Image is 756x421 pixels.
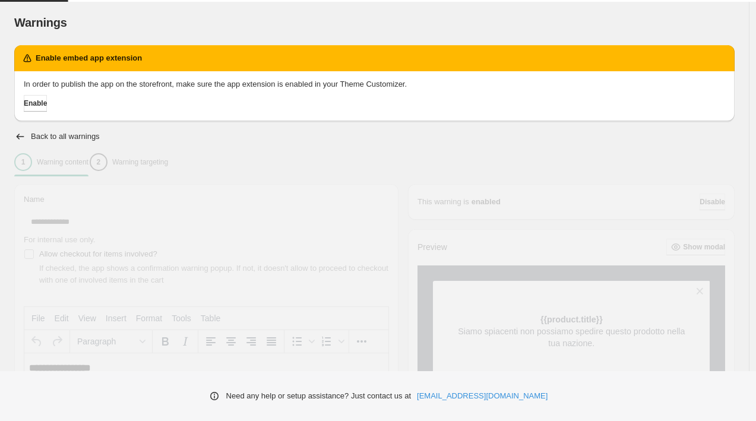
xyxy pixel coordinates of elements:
span: Warnings [14,16,67,29]
h2: Back to all warnings [31,132,100,141]
a: [EMAIL_ADDRESS][DOMAIN_NAME] [417,390,548,402]
span: Enable [24,99,47,108]
h2: Enable embed app extension [36,52,142,64]
p: In order to publish the app on the storefront, make sure the app extension is enabled in your The... [24,78,725,90]
button: Enable [24,95,47,112]
body: Rich Text Area. Press ALT-0 for help. [5,10,359,40]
